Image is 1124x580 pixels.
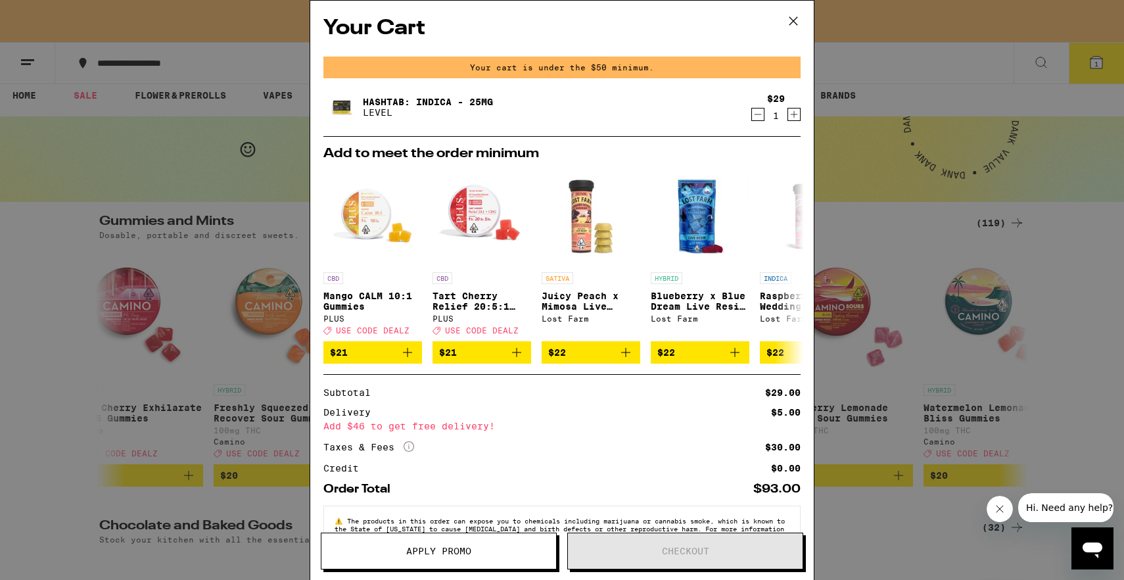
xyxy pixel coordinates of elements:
div: Your cart is under the $50 minimum. [323,57,801,78]
span: Checkout [662,546,709,556]
div: Order Total [323,483,400,495]
a: Open page for Juicy Peach x Mimosa Live Resin Gummies from Lost Farm [542,167,640,341]
button: Add to bag [542,341,640,364]
p: INDICA [760,272,791,284]
p: CBD [433,272,452,284]
button: Add to bag [760,341,858,364]
span: $21 [439,347,457,358]
button: Apply Promo [321,533,557,569]
p: Raspberry x Wedding Cake Live Resin Gummies [760,291,858,312]
button: Checkout [567,533,803,569]
p: HYBRID [651,272,682,284]
div: 1 [767,110,785,121]
span: ⚠️ [335,517,347,525]
span: $22 [548,347,566,358]
a: Hashtab: Indica - 25mg [363,97,493,107]
div: Subtotal [323,388,380,397]
div: $0.00 [771,464,801,473]
span: USE CODE DEALZ [336,326,410,335]
div: $30.00 [765,443,801,452]
img: Lost Farm - Blueberry x Blue Dream Live Resin Chews [651,167,749,266]
img: PLUS - Mango CALM 10:1 Gummies [323,167,422,266]
span: $22 [766,347,784,358]
iframe: Button to launch messaging window [1071,527,1113,569]
p: Juicy Peach x Mimosa Live Resin Gummies [542,291,640,312]
a: Open page for Mango CALM 10:1 Gummies from PLUS [323,167,422,341]
button: Add to bag [323,341,422,364]
p: Mango CALM 10:1 Gummies [323,291,422,312]
div: $29 [767,93,785,104]
img: Lost Farm - Juicy Peach x Mimosa Live Resin Gummies [542,167,640,266]
button: Decrement [751,108,764,121]
div: PLUS [323,314,422,323]
div: $5.00 [771,408,801,417]
a: Open page for Tart Cherry Relief 20:5:1 Gummies from PLUS [433,167,531,341]
div: Add $46 to get free delivery! [323,422,801,431]
img: Hashtab: Indica - 25mg [323,89,360,126]
a: Open page for Blueberry x Blue Dream Live Resin Chews from Lost Farm [651,167,749,341]
div: $93.00 [753,483,801,495]
div: Credit [323,464,368,473]
button: Add to bag [433,341,531,364]
span: Apply Promo [406,546,471,556]
h2: Add to meet the order minimum [323,147,801,160]
div: Lost Farm [542,314,640,323]
div: Taxes & Fees [323,441,414,453]
div: PLUS [433,314,531,323]
div: Lost Farm [760,314,858,323]
iframe: Message from company [1018,493,1113,522]
p: Blueberry x Blue Dream Live Resin Chews [651,291,749,312]
img: PLUS - Tart Cherry Relief 20:5:1 Gummies [433,167,531,266]
div: Lost Farm [651,314,749,323]
h2: Your Cart [323,14,801,43]
p: LEVEL [363,107,493,118]
span: USE CODE DEALZ [445,326,519,335]
img: Lost Farm - Raspberry x Wedding Cake Live Resin Gummies [760,167,858,266]
div: Delivery [323,408,380,417]
p: Tart Cherry Relief 20:5:1 Gummies [433,291,531,312]
button: Increment [787,108,801,121]
iframe: Close message [987,496,1013,522]
span: The products in this order can expose you to chemicals including marijuana or cannabis smoke, whi... [335,517,785,541]
span: $22 [657,347,675,358]
p: SATIVA [542,272,573,284]
button: Add to bag [651,341,749,364]
a: Open page for Raspberry x Wedding Cake Live Resin Gummies from Lost Farm [760,167,858,341]
span: $21 [330,347,348,358]
div: $29.00 [765,388,801,397]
